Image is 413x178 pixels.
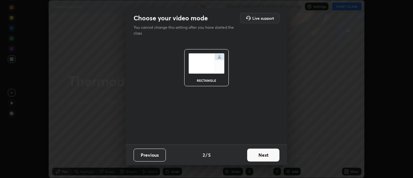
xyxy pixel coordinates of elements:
button: Next [247,149,279,162]
h5: Live support [252,16,274,20]
h4: 5 [208,152,211,158]
h4: 2 [203,152,205,158]
h4: / [206,152,207,158]
h2: Choose your video mode [134,14,208,22]
button: Previous [134,149,166,162]
p: You cannot change this setting after you have started the class [134,25,238,36]
div: rectangle [194,79,219,82]
img: normalScreenIcon.ae25ed63.svg [188,53,225,74]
